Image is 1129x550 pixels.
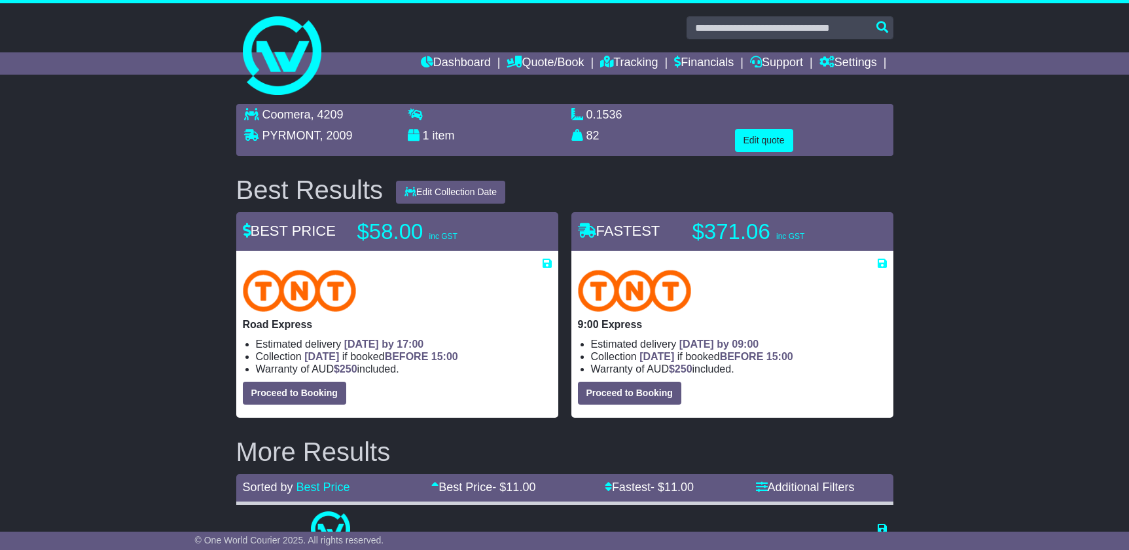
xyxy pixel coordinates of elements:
li: Collection [591,350,887,363]
button: Proceed to Booking [578,382,681,405]
span: 15:00 [431,351,458,362]
p: 9:00 Express [578,318,887,331]
span: Sorted by [243,481,293,494]
a: Support [750,52,803,75]
span: FASTEST [578,223,660,239]
li: Warranty of AUD included. [591,363,887,375]
span: if booked [639,351,793,362]
span: 0.1536 [586,108,622,121]
div: Best Results [230,175,390,204]
span: BEFORE [720,351,764,362]
p: $58.00 [357,219,521,245]
span: [DATE] by 17:00 [344,339,424,350]
a: Dashboard [421,52,491,75]
span: 1 [423,129,429,142]
span: [DATE] [304,351,339,362]
span: - $ [492,481,535,494]
li: Collection [256,350,552,363]
li: Estimated delivery [256,338,552,350]
span: inc GST [776,232,804,241]
span: Coomera [262,108,311,121]
span: 250 [340,363,357,375]
a: Quote/Book [507,52,584,75]
a: Settings [819,52,877,75]
span: © One World Courier 2025. All rights reserved. [195,535,384,545]
h2: More Results [236,437,893,466]
p: $371.06 [692,219,856,245]
span: , 4209 [311,108,344,121]
span: - $ [651,481,694,494]
span: item [433,129,455,142]
span: [DATE] by 09:00 [679,339,759,350]
a: Best Price- $11.00 [431,481,535,494]
img: TNT Domestic: Road Express [243,270,357,312]
span: 15:00 [766,351,793,362]
span: inc GST [429,232,457,241]
li: Warranty of AUD included. [256,363,552,375]
img: TNT Domestic: 9:00 Express [578,270,692,312]
a: Best Price [296,481,350,494]
p: Road Express [243,318,552,331]
button: Proceed to Booking [243,382,346,405]
button: Edit quote [735,129,793,152]
span: PYRMONT [262,129,320,142]
a: Additional Filters [756,481,855,494]
li: Estimated delivery [591,338,887,350]
span: if booked [304,351,457,362]
span: , 2009 [320,129,353,142]
a: Fastest- $11.00 [605,481,694,494]
span: $ [334,363,357,375]
a: Financials [674,52,734,75]
span: [DATE] [639,351,674,362]
span: 11.00 [664,481,694,494]
span: 82 [586,129,600,142]
span: 11.00 [506,481,535,494]
span: 250 [675,363,692,375]
a: Tracking [600,52,658,75]
span: BEST PRICE [243,223,336,239]
span: $ [669,363,692,375]
button: Edit Collection Date [396,181,505,204]
span: BEFORE [385,351,429,362]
